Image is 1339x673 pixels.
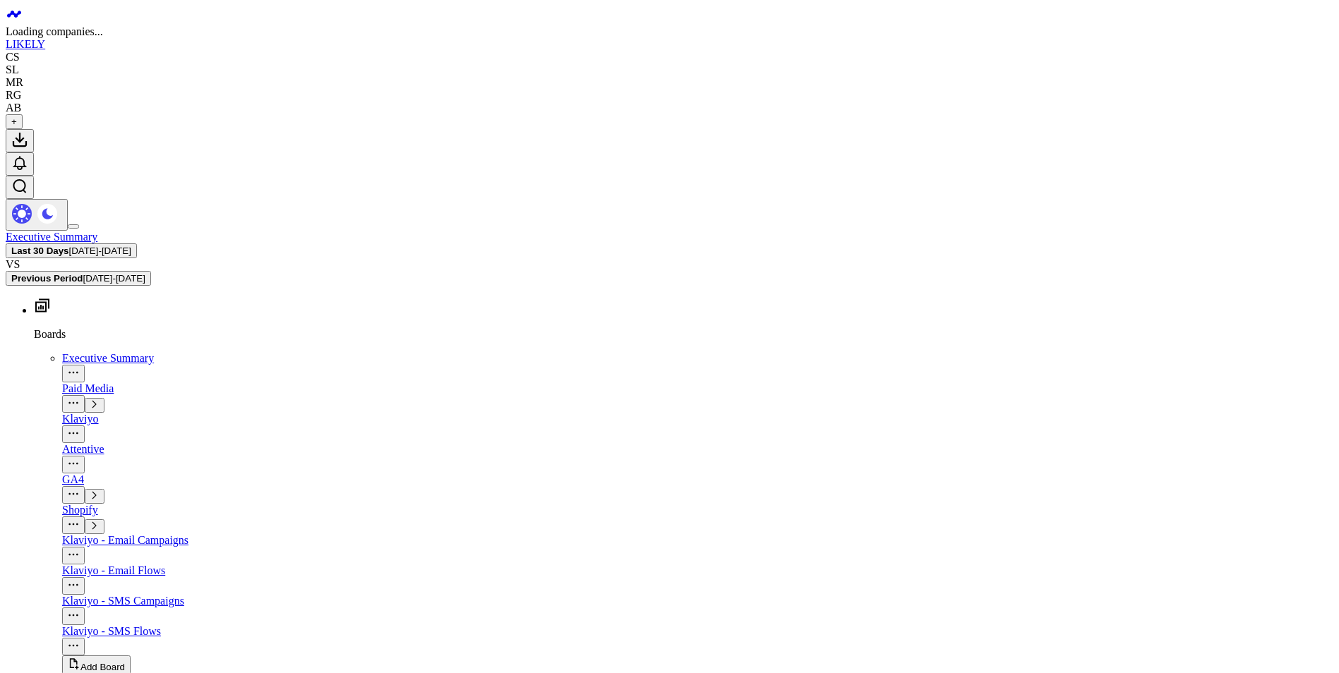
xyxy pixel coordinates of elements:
[6,51,20,63] div: CS
[62,456,85,473] button: Open board menu
[83,273,145,284] span: [DATE] - [DATE]
[62,547,85,564] button: Open board menu
[6,243,137,258] button: Last 30 Days[DATE]-[DATE]
[6,176,34,199] button: Open search
[6,258,1333,271] div: VS
[62,564,1333,593] a: Klaviyo - Email FlowsOpen board menu
[62,564,1333,577] div: Klaviyo - Email Flows
[62,534,1333,562] a: Klaviyo - Email CampaignsOpen board menu
[62,473,1333,486] div: GA4
[62,365,85,382] button: Open board menu
[62,607,85,625] button: Open board menu
[62,625,1333,653] a: Klaviyo - SMS FlowsOpen board menu
[69,245,131,256] span: [DATE] - [DATE]
[62,473,1333,502] a: GA4Open board menu
[62,516,85,534] button: Open board menu
[6,271,151,286] button: Previous Period[DATE]-[DATE]
[6,25,1333,38] div: Loading companies...
[62,595,1333,607] div: Klaviyo - SMS Campaigns
[6,102,21,114] div: AB
[62,625,1333,638] div: Klaviyo - SMS Flows
[62,413,1333,441] a: KlaviyoOpen board menu
[62,504,1333,532] a: ShopifyOpen board menu
[62,443,1333,456] div: Attentive
[62,352,1333,380] a: Executive SummaryOpen board menu
[62,577,85,595] button: Open board menu
[62,443,1333,471] a: AttentiveOpen board menu
[11,116,17,127] span: +
[80,662,125,672] span: Add Board
[62,638,85,655] button: Open board menu
[62,486,85,504] button: Open board menu
[11,273,83,284] b: Previous Period
[62,395,85,413] button: Open board menu
[62,413,1333,425] div: Klaviyo
[6,231,97,243] a: Executive Summary
[34,328,1333,341] p: Boards
[62,425,85,443] button: Open board menu
[62,595,1333,623] a: Klaviyo - SMS CampaignsOpen board menu
[6,76,23,89] div: MR
[62,352,1333,365] div: Executive Summary
[11,245,69,256] b: Last 30 Days
[6,38,45,50] a: LIKELY
[6,63,19,76] div: SL
[62,382,1333,411] a: Paid MediaOpen board menu
[62,534,1333,547] div: Klaviyo - Email Campaigns
[62,504,1333,516] div: Shopify
[6,89,21,102] div: RG
[6,114,23,129] button: +
[62,382,1333,395] div: Paid Media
